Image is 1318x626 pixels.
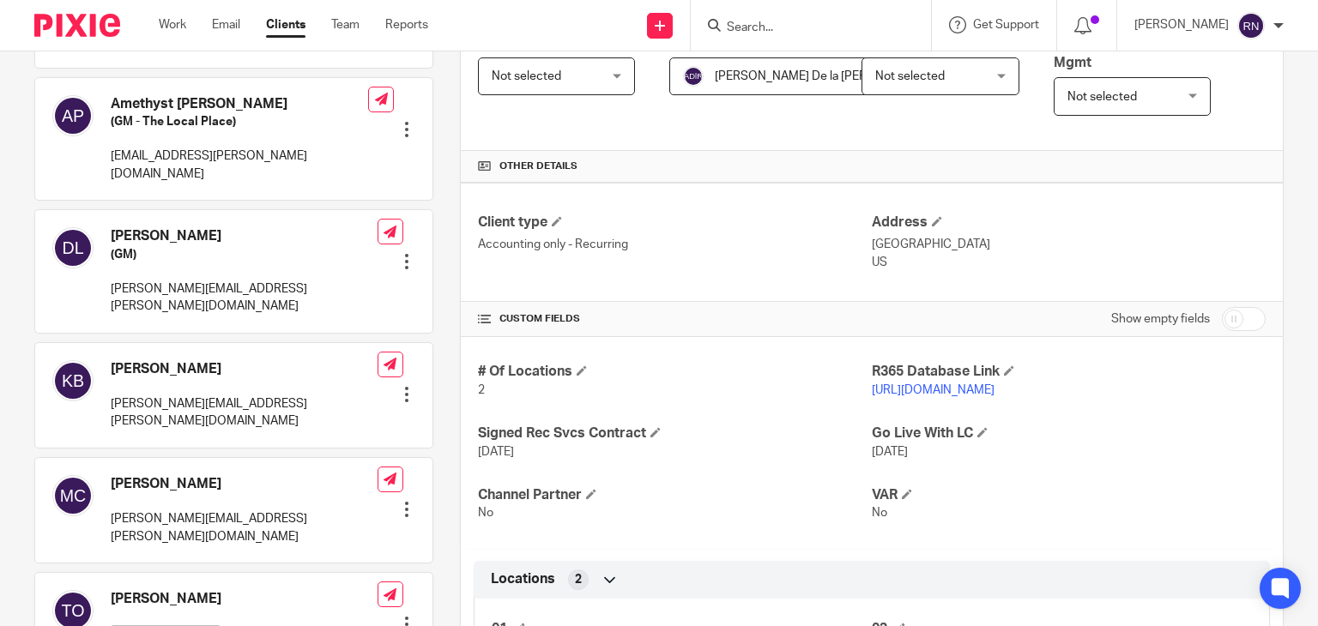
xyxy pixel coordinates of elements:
[478,424,872,442] h4: Signed Rec Svcs Contract
[875,70,945,82] span: Not selected
[478,236,872,253] p: Accounting only - Recurring
[683,66,704,87] img: svg%3E
[266,16,305,33] a: Clients
[111,95,368,113] h4: Amethyst [PERSON_NAME]
[111,227,378,245] h4: [PERSON_NAME]
[52,475,94,516] img: svg%3E
[872,507,887,519] span: No
[1054,35,1182,69] span: AP - Vendor/Invoice Mgmt
[34,14,120,37] img: Pixie
[111,395,378,430] p: [PERSON_NAME][EMAIL_ADDRESS][PERSON_NAME][DOMAIN_NAME]
[1237,12,1265,39] img: svg%3E
[52,360,94,401] img: svg%3E
[492,70,561,82] span: Not selected
[725,21,880,36] input: Search
[212,16,240,33] a: Email
[499,160,577,173] span: Other details
[872,424,1266,442] h4: Go Live With LC
[111,590,378,608] h4: [PERSON_NAME]
[478,486,872,504] h4: Channel Partner
[478,384,485,396] span: 2
[715,70,935,82] span: [PERSON_NAME] De la [PERSON_NAME]
[973,19,1039,31] span: Get Support
[159,16,186,33] a: Work
[478,363,872,381] h4: # Of Locations
[872,363,1266,381] h4: R365 Database Link
[1111,310,1210,328] label: Show empty fields
[111,360,378,378] h4: [PERSON_NAME]
[575,571,582,588] span: 2
[52,95,94,136] img: svg%3E
[52,227,94,268] img: svg%3E
[111,113,368,130] h5: (GM - The Local Place)
[478,446,514,458] span: [DATE]
[1134,16,1229,33] p: [PERSON_NAME]
[478,214,872,232] h4: Client type
[331,16,360,33] a: Team
[385,16,428,33] a: Reports
[491,570,555,588] span: Locations
[478,507,493,519] span: No
[111,147,368,183] p: [EMAIL_ADDRESS][PERSON_NAME][DOMAIN_NAME]
[872,236,1266,253] p: [GEOGRAPHIC_DATA]
[111,510,378,545] p: [PERSON_NAME][EMAIL_ADDRESS][PERSON_NAME][DOMAIN_NAME]
[478,312,872,326] h4: CUSTOM FIELDS
[872,486,1266,504] h4: VAR
[872,214,1266,232] h4: Address
[111,475,378,493] h4: [PERSON_NAME]
[111,280,378,316] p: [PERSON_NAME][EMAIL_ADDRESS][PERSON_NAME][DOMAIN_NAME]
[111,246,378,263] h5: (GM)
[872,446,908,458] span: [DATE]
[1067,91,1137,103] span: Not selected
[872,254,1266,271] p: US
[872,384,995,396] a: [URL][DOMAIN_NAME]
